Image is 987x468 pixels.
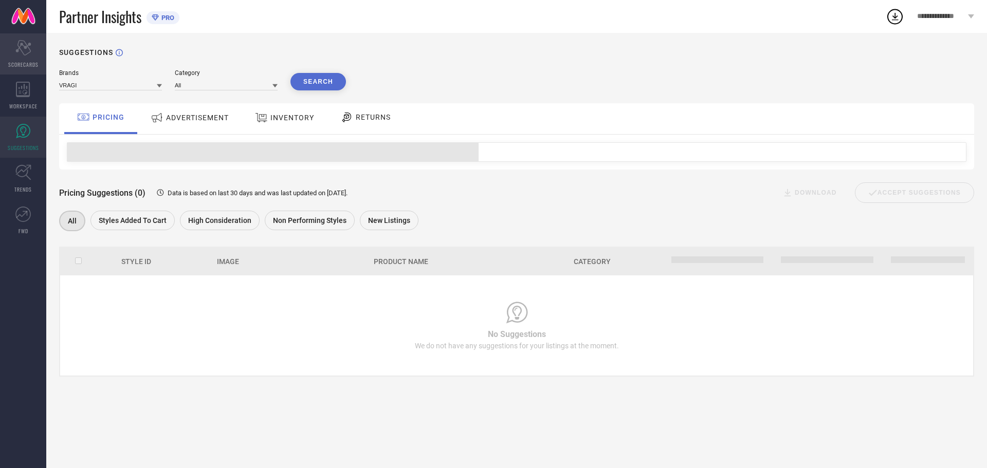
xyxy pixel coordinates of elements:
[488,329,546,339] span: No Suggestions
[356,113,391,121] span: RETURNS
[574,257,611,266] span: Category
[8,144,39,152] span: SUGGESTIONS
[415,342,619,350] span: We do not have any suggestions for your listings at the moment.
[59,69,162,77] div: Brands
[855,182,974,203] div: Accept Suggestions
[368,216,410,224] span: New Listings
[290,73,346,90] button: Search
[19,227,28,235] span: FWD
[99,216,167,224] span: Styles Added To Cart
[166,114,229,122] span: ADVERTISEMENT
[270,114,314,122] span: INVENTORY
[121,257,151,266] span: Style Id
[374,257,428,266] span: Product Name
[159,14,174,22] span: PRO
[59,188,145,198] span: Pricing Suggestions (0)
[93,113,124,121] span: PRICING
[886,7,904,26] div: Open download list
[217,257,239,266] span: Image
[273,216,346,224] span: Non Performing Styles
[188,216,251,224] span: High Consideration
[175,69,278,77] div: Category
[168,189,348,197] span: Data is based on last 30 days and was last updated on [DATE] .
[14,185,32,193] span: TRENDS
[8,61,39,68] span: SCORECARDS
[9,102,38,110] span: WORKSPACE
[59,6,141,27] span: Partner Insights
[59,48,113,57] h1: SUGGESTIONS
[68,217,77,225] span: All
